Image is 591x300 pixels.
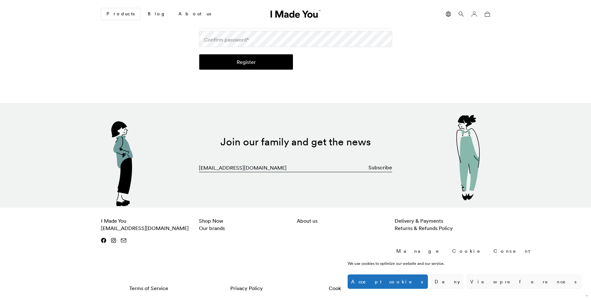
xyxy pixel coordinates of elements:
button: Accept cookies [348,274,428,289]
button: View preferences [467,274,581,289]
a: Terms of Service [101,281,196,295]
button: Register [199,54,293,70]
a: Shop Now [199,218,223,224]
a: [EMAIL_ADDRESS][DOMAIN_NAME] [101,225,189,231]
a: About us [297,218,318,224]
a: Blog [143,9,171,19]
a: Delivery & Payments [395,218,443,224]
a: Cookie Policy [297,281,392,295]
p: I Made You [101,217,196,232]
div: Manage Cookie Consent [396,248,533,254]
h2: Join our family and get the news [120,136,471,148]
a: Our brands [199,225,225,231]
a: Returns & Refunds Policy [395,225,453,231]
a: About us [173,9,216,19]
a: Privacy Policy [199,281,294,295]
a: Products [101,8,140,20]
button: Deny [431,274,463,289]
label: Confirm password [204,36,249,43]
button: Subscribe [368,161,392,174]
div: We use cookies to optimize our website and our service. [348,261,486,266]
